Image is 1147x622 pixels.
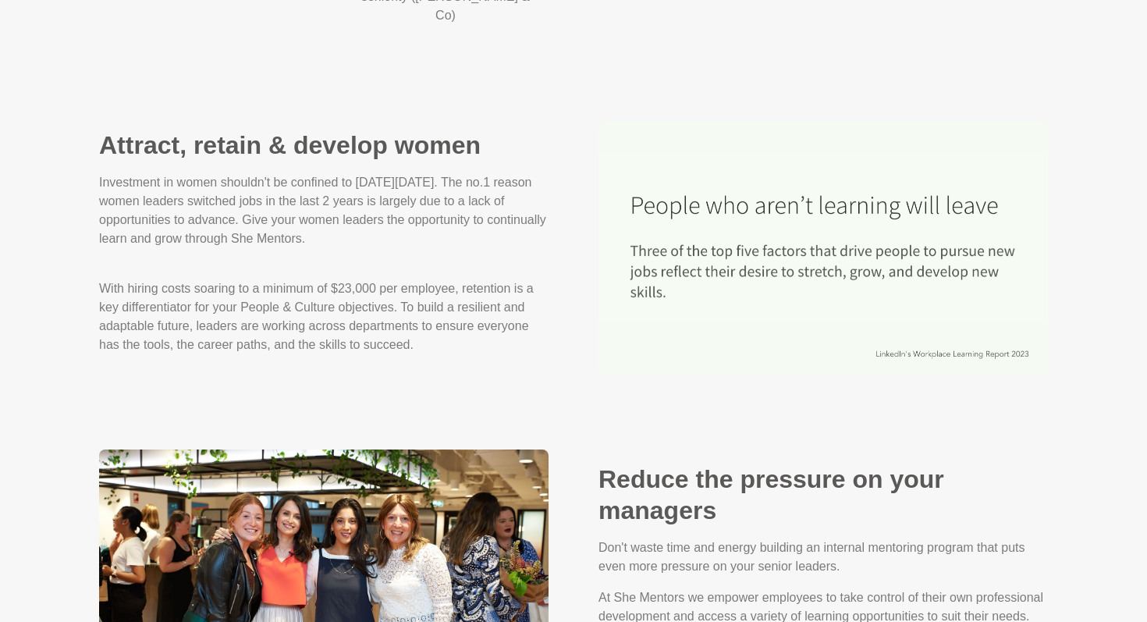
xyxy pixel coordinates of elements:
p: Investment in women shouldn't be confined to [DATE][DATE]. The no.1 reason women leaders switched... [99,173,549,248]
p: Don't waste time and energy building an internal mentoring program that puts even more pressure o... [598,538,1048,576]
h2: Reduce the pressure on your managers [598,464,1048,526]
p: With hiring costs soaring to a minimum of $23,000 per employee, retention is a key differentiator... [99,261,549,354]
img: Attract, retain & develop women [598,122,1048,375]
h2: Attract, retain & develop women [99,130,549,161]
